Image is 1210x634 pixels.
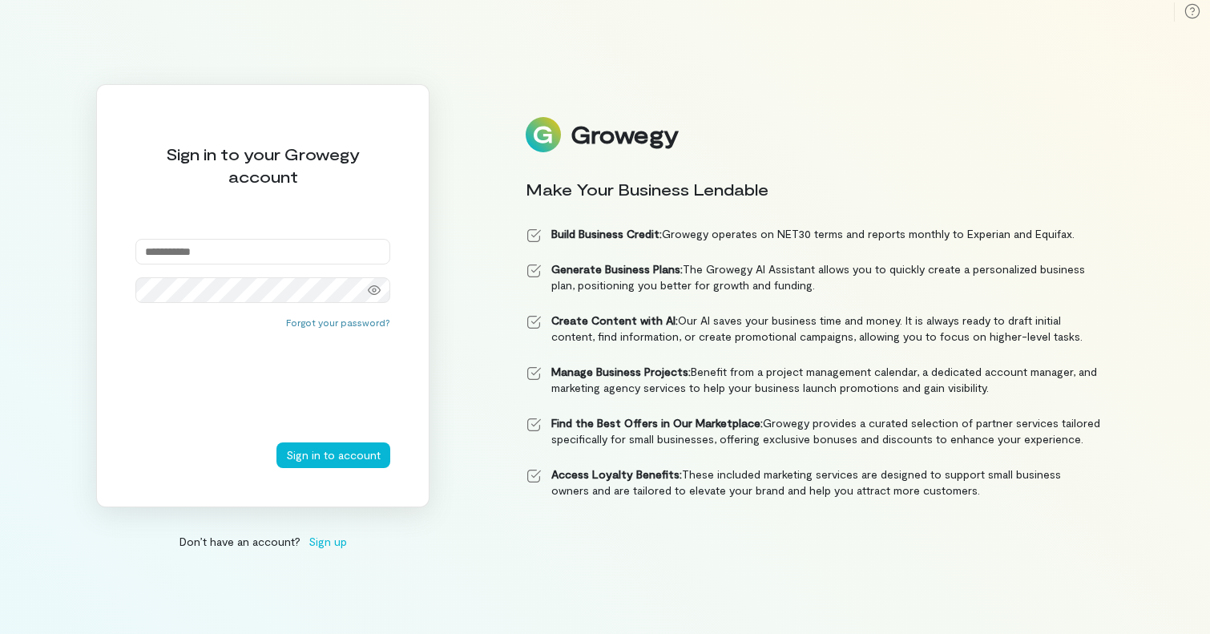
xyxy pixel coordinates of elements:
li: Our AI saves your business time and money. It is always ready to draft initial content, find info... [526,313,1101,345]
button: Forgot your password? [286,316,390,329]
div: Growegy [571,121,678,148]
div: Don’t have an account? [96,533,430,550]
span: Sign up [309,533,347,550]
div: Sign in to your Growegy account [135,143,390,188]
strong: Build Business Credit: [551,227,662,240]
strong: Create Content with AI: [551,313,678,327]
img: Logo [526,117,561,152]
button: Sign in to account [276,442,390,468]
strong: Find the Best Offers in Our Marketplace: [551,416,763,430]
li: Growegy provides a curated selection of partner services tailored specifically for small business... [526,415,1101,447]
li: These included marketing services are designed to support small business owners and are tailored ... [526,466,1101,499]
strong: Manage Business Projects: [551,365,691,378]
div: Make Your Business Lendable [526,178,1101,200]
strong: Access Loyalty Benefits: [551,467,682,481]
li: The Growegy AI Assistant allows you to quickly create a personalized business plan, positioning y... [526,261,1101,293]
strong: Generate Business Plans: [551,262,683,276]
li: Growegy operates on NET30 terms and reports monthly to Experian and Equifax. [526,226,1101,242]
li: Benefit from a project management calendar, a dedicated account manager, and marketing agency ser... [526,364,1101,396]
